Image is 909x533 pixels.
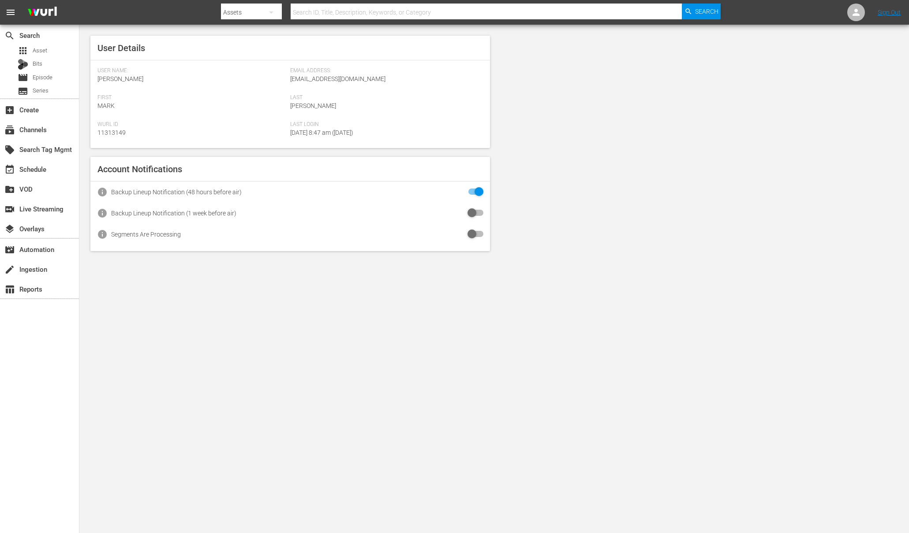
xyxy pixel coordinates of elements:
[5,7,16,18] span: menu
[97,121,286,128] span: Wurl Id
[97,129,126,136] span: 11313149
[97,43,145,53] span: User Details
[290,67,479,74] span: Email Address:
[4,164,15,175] span: Schedule
[682,4,721,19] button: Search
[4,30,15,41] span: Search
[4,105,15,115] span: Create
[97,164,182,174] span: Account Notifications
[4,184,15,195] span: VOD
[33,46,47,55] span: Asset
[4,144,15,155] span: Search Tag Mgmt
[878,9,901,16] a: Sign Out
[4,284,15,295] span: Reports
[97,229,108,240] span: info
[4,125,15,135] span: Channels
[290,75,385,82] span: [EMAIL_ADDRESS][DOMAIN_NAME]
[97,75,143,82] span: [PERSON_NAME]
[111,189,242,196] div: Backup Lineup Notification (48 hours before air)
[97,208,108,218] span: info
[18,72,28,83] span: Episode
[4,244,15,255] span: Automation
[4,224,15,234] span: Overlays
[97,187,108,197] span: info
[4,204,15,215] span: Live Streaming
[33,59,42,68] span: Bits
[18,86,28,96] span: Series
[290,102,336,109] span: [PERSON_NAME]
[18,45,28,56] span: Asset
[97,102,115,109] span: Mark
[21,2,64,23] img: ans4CAIJ8jUAAAAAAAAAAAAAAAAAAAAAAAAgQb4GAAAAAAAAAAAAAAAAAAAAAAAAJMjXAAAAAAAAAAAAAAAAAAAAAAAAgAT5G...
[33,73,52,82] span: Episode
[290,94,479,101] span: Last
[97,94,286,101] span: First
[111,231,181,238] div: Segments Are Processing
[33,86,49,95] span: Series
[18,59,28,70] div: Bits
[111,210,236,217] div: Backup Lineup Notification (1 week before air)
[290,121,479,128] span: Last Login
[290,129,353,136] span: [DATE] 8:47 am ([DATE])
[4,264,15,275] span: Ingestion
[695,4,718,19] span: Search
[97,67,286,74] span: User Name:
